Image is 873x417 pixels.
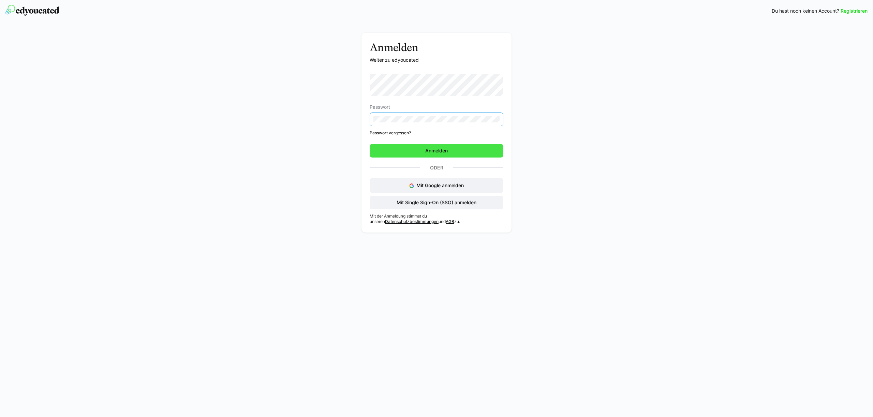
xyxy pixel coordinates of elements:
[420,163,453,173] p: Oder
[370,144,503,158] button: Anmelden
[5,5,59,16] img: edyoucated
[370,57,503,63] p: Weiter zu edyoucated
[396,199,477,206] span: Mit Single Sign-On (SSO) anmelden
[385,219,439,224] a: Datenschutzbestimmungen
[446,219,454,224] a: AGB
[370,178,503,193] button: Mit Google anmelden
[416,182,464,188] span: Mit Google anmelden
[370,104,390,110] span: Passwort
[772,8,839,14] span: Du hast noch keinen Account?
[424,147,449,154] span: Anmelden
[841,8,868,14] a: Registrieren
[370,213,503,224] p: Mit der Anmeldung stimmst du unseren und zu.
[370,41,503,54] h3: Anmelden
[370,130,503,136] a: Passwort vergessen?
[370,196,503,209] button: Mit Single Sign-On (SSO) anmelden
